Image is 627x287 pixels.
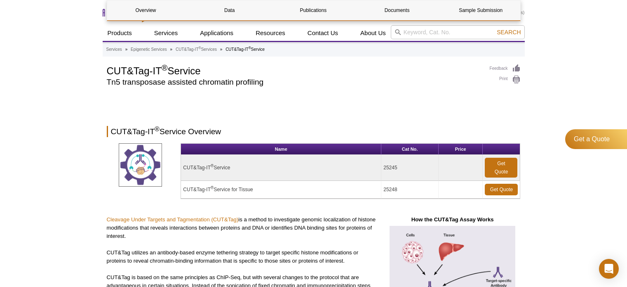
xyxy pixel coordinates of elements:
th: Name [181,144,381,155]
a: Contact Us [303,25,343,41]
a: Products [103,25,137,41]
a: Cleavage Under Targets and Tagmentation (CUT&Tag) [107,216,239,223]
a: Publications [275,0,352,20]
p: is a method to investigate genomic localization of histone modifications that reveals interaction... [107,216,378,240]
a: About Us [355,25,391,41]
a: Get Quote [485,184,518,195]
td: 25248 [381,181,439,199]
sup: ® [249,46,251,50]
input: Keyword, Cat. No. [391,25,525,39]
th: Price [439,144,483,155]
h1: CUT&Tag-IT Service [107,64,481,76]
a: Print [490,75,521,84]
a: Documents [358,0,436,20]
sup: ® [211,164,214,168]
a: Get Quote [485,158,517,178]
a: Feedback [490,64,521,73]
sup: ® [162,63,168,72]
div: Open Intercom Messenger [599,259,619,279]
a: Services [149,25,183,41]
td: CUT&Tag-IT Service [181,155,381,181]
a: Get a Quote [565,129,627,149]
li: » [125,47,128,52]
th: Cat No. [381,144,439,155]
td: CUT&Tag-IT Service for Tissue [181,181,381,199]
button: Search [494,28,523,36]
sup: ® [155,126,160,133]
li: » [170,47,173,52]
li: » [220,47,223,52]
a: Resources [251,25,290,41]
sup: ® [199,46,201,50]
a: Services [106,46,122,53]
h2: CUT&Tag-IT Service Overview [107,126,521,137]
a: Sample Submission [442,0,519,20]
span: Search [497,29,521,36]
a: CUT&Tag-IT®Services [176,46,217,53]
h2: Tn5 transposase assisted chromatin profiling [107,78,481,86]
strong: How the CUT&Tag Assay Works [411,216,494,223]
a: Overview [107,0,185,20]
a: Applications [195,25,238,41]
li: CUT&Tag-IT Service [225,47,265,52]
sup: ® [211,185,214,190]
td: 25245 [381,155,439,181]
a: Epigenetic Services [131,46,167,53]
img: CUT&Tag Service [119,143,162,187]
a: Data [191,0,268,20]
p: CUT&Tag utilizes an antibody-based enzyme tethering strategy to target specific histone modificat... [107,249,378,265]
